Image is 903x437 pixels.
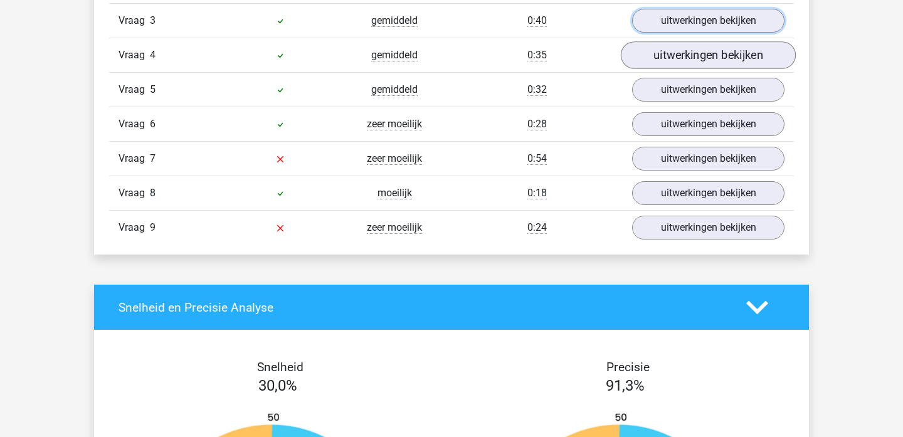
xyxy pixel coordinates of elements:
[527,152,547,165] span: 0:54
[527,187,547,199] span: 0:18
[150,118,156,130] span: 6
[150,49,156,61] span: 4
[150,152,156,164] span: 7
[371,49,418,61] span: gemiddeld
[150,14,156,26] span: 3
[258,377,297,394] span: 30,0%
[119,13,150,28] span: Vraag
[632,147,784,171] a: uitwerkingen bekijken
[371,83,418,96] span: gemiddeld
[632,9,784,33] a: uitwerkingen bekijken
[606,377,645,394] span: 91,3%
[119,151,150,166] span: Vraag
[367,221,422,234] span: zeer moeilijk
[527,49,547,61] span: 0:35
[527,221,547,234] span: 0:24
[150,221,156,233] span: 9
[632,181,784,205] a: uitwerkingen bekijken
[527,83,547,96] span: 0:32
[367,118,422,130] span: zeer moeilijk
[527,14,547,27] span: 0:40
[367,152,422,165] span: zeer moeilijk
[632,78,784,102] a: uitwerkingen bekijken
[119,300,727,315] h4: Snelheid en Precisie Analyse
[150,83,156,95] span: 5
[466,360,789,374] h4: Precisie
[150,187,156,199] span: 8
[632,216,784,240] a: uitwerkingen bekijken
[371,14,418,27] span: gemiddeld
[527,118,547,130] span: 0:28
[378,187,412,199] span: moeilijk
[632,112,784,136] a: uitwerkingen bekijken
[119,186,150,201] span: Vraag
[119,48,150,63] span: Vraag
[119,117,150,132] span: Vraag
[621,41,796,69] a: uitwerkingen bekijken
[119,220,150,235] span: Vraag
[119,360,442,374] h4: Snelheid
[119,82,150,97] span: Vraag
